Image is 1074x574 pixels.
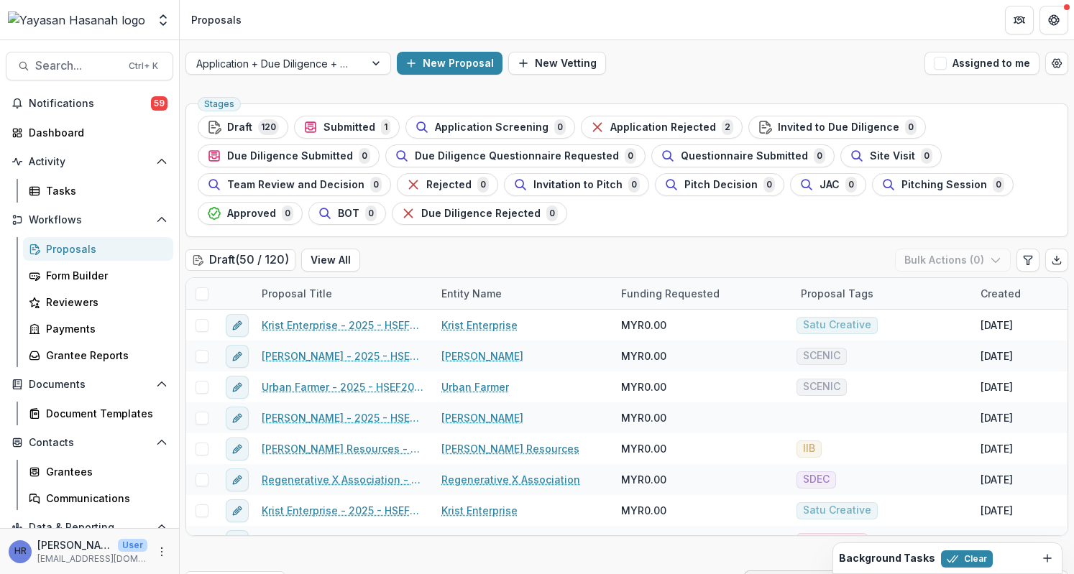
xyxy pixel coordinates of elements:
[46,491,162,506] div: Communications
[198,173,391,196] button: Team Review and Decision0
[385,144,646,167] button: Due Diligence Questionnaire Requested0
[621,318,666,333] span: MYR0.00
[227,121,252,134] span: Draft
[185,9,247,30] nav: breadcrumb
[262,472,424,487] a: Regenerative X Association - 2025 - HSEF2025 - SDEC
[621,410,666,425] span: MYR0.00
[262,534,424,549] a: [PERSON_NAME] [PERSON_NAME] BIN CHE [PERSON_NAME] - 2025 - HSEF2025 - myHarapan
[621,348,666,364] span: MYR0.00
[901,179,987,191] span: Pitching Session
[118,539,147,552] p: User
[840,144,942,167] button: Site Visit0
[981,348,1013,364] div: [DATE]
[504,173,649,196] button: Invitation to Pitch0
[323,121,375,134] span: Submitted
[435,121,549,134] span: Application Screening
[433,286,510,301] div: Entity Name
[46,406,162,421] div: Document Templates
[126,58,161,74] div: Ctrl + K
[29,125,162,140] div: Dashboard
[1045,249,1068,272] button: Export table data
[441,503,518,518] a: Krist Enterprise
[227,150,353,162] span: Due Diligence Submitted
[262,348,424,364] a: [PERSON_NAME] - 2025 - HSEF2025 - SCENIC
[153,6,173,34] button: Open entity switcher
[433,278,612,309] div: Entity Name
[29,98,151,110] span: Notifications
[441,472,580,487] a: Regenerative X Association
[23,460,173,483] a: Grantees
[226,438,249,460] button: edit
[628,177,640,193] span: 0
[185,249,295,270] h2: Draft ( 50 / 120 )
[6,208,173,231] button: Open Workflows
[921,148,932,164] span: 0
[814,148,825,164] span: 0
[37,552,147,565] p: [EMAIL_ADDRESS][DOMAIN_NAME]
[23,264,173,287] a: Form Builder
[441,410,523,425] a: [PERSON_NAME]
[29,214,150,226] span: Workflows
[6,121,173,144] a: Dashboard
[46,183,162,198] div: Tasks
[46,321,162,336] div: Payments
[198,144,380,167] button: Due Diligence Submitted0
[191,12,242,27] div: Proposals
[905,119,917,135] span: 0
[621,534,666,549] span: MYR0.00
[14,547,27,556] div: Hanis Anissa binti Abd Rafar
[151,96,167,111] span: 59
[554,119,566,135] span: 0
[981,318,1013,333] div: [DATE]
[981,441,1013,456] div: [DATE]
[655,173,784,196] button: Pitch Decision0
[23,179,173,203] a: Tasks
[226,314,249,337] button: edit
[651,144,835,167] button: Questionnaire Submitted0
[37,537,112,552] p: [PERSON_NAME]
[153,543,170,560] button: More
[778,121,899,134] span: Invited to Due Diligence
[23,343,173,367] a: Grantee Reports
[421,208,541,220] span: Due Diligence Rejected
[993,177,1004,193] span: 0
[308,202,386,225] button: BOT0
[895,249,1011,272] button: Bulk Actions (0)
[46,295,162,310] div: Reviewers
[46,464,162,479] div: Grantees
[204,99,234,109] span: Stages
[262,318,424,333] a: Krist Enterprise - 2025 - HSEF2025 - Satu Creative
[262,410,424,425] a: [PERSON_NAME] - 2025 - HSEF2025 - SCENIC (1)
[845,177,857,193] span: 0
[227,208,276,220] span: Approved
[972,286,1029,301] div: Created
[23,317,173,341] a: Payments
[282,205,293,221] span: 0
[227,179,364,191] span: Team Review and Decision
[6,516,173,539] button: Open Data & Reporting
[226,499,249,522] button: edit
[392,202,567,225] button: Due Diligence Rejected0
[262,379,424,394] a: Urban Farmer - 2025 - HSEF2025 - SCENIC
[625,148,636,164] span: 0
[253,286,341,301] div: Proposal Title
[226,376,249,399] button: edit
[370,177,382,193] span: 0
[426,179,472,191] span: Rejected
[792,286,882,301] div: Proposal Tags
[23,486,173,510] a: Communications
[748,116,926,139] button: Invited to Due Diligence0
[621,379,666,394] span: MYR0.00
[6,431,173,454] button: Open Contacts
[1039,550,1056,567] button: Dismiss
[381,119,390,135] span: 1
[441,348,523,364] a: [PERSON_NAME]
[981,410,1013,425] div: [DATE]
[981,503,1013,518] div: [DATE]
[405,116,575,139] button: Application Screening0
[338,208,359,220] span: BOT
[253,278,433,309] div: Proposal Title
[441,534,604,549] a: [PERSON_NAME] [PERSON_NAME] BIN CHE [PERSON_NAME]
[198,116,288,139] button: Draft120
